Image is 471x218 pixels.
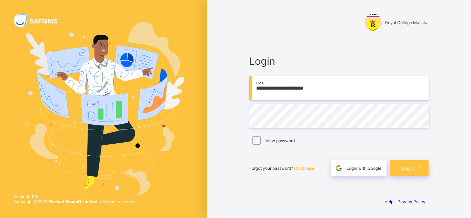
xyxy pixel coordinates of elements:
[14,194,136,199] span: Version 0.1.19
[385,20,429,25] span: Royal College Masaka
[335,164,343,172] img: google.396cfc9801f0270233282035f929180a.svg
[265,138,295,143] label: View password
[49,199,99,204] strong: Flexisaf Edusoft Limited.
[14,199,136,204] span: Copyright © 2025 All rights reserved.
[402,166,413,171] span: Login
[398,199,425,204] a: Privacy Policy
[347,166,381,171] span: Login with Google
[249,55,429,67] span: Login
[14,14,66,27] img: SAFSIMS Logo
[384,199,393,204] a: Help
[294,166,314,171] a: Click here
[249,166,314,171] span: Forgot your password?
[22,22,185,196] img: Hero Image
